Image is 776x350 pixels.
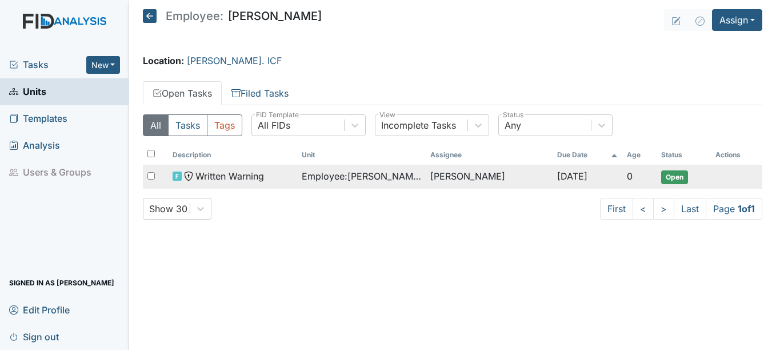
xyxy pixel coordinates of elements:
[207,114,242,136] button: Tags
[143,114,169,136] button: All
[661,170,688,184] span: Open
[168,145,297,165] th: Toggle SortBy
[633,198,654,220] a: <
[706,198,762,220] span: Page
[258,118,290,132] div: All FIDs
[143,55,184,66] strong: Location:
[149,202,187,216] div: Show 30
[143,81,222,105] a: Open Tasks
[9,137,60,154] span: Analysis
[627,170,633,182] span: 0
[143,114,762,220] div: Open Tasks
[553,145,622,165] th: Toggle SortBy
[143,9,322,23] h5: [PERSON_NAME]
[297,145,426,165] th: Toggle SortBy
[426,165,552,189] td: [PERSON_NAME]
[168,114,207,136] button: Tasks
[622,145,657,165] th: Toggle SortBy
[9,301,70,319] span: Edit Profile
[712,9,762,31] button: Assign
[653,198,674,220] a: >
[738,203,755,214] strong: 1 of 1
[505,118,521,132] div: Any
[600,198,633,220] a: First
[557,170,587,182] span: [DATE]
[147,150,155,157] input: Toggle All Rows Selected
[657,145,711,165] th: Toggle SortBy
[222,81,298,105] a: Filed Tasks
[674,198,706,220] a: Last
[86,56,121,74] button: New
[600,198,762,220] nav: task-pagination
[143,114,242,136] div: Type filter
[711,145,762,165] th: Actions
[9,58,86,71] a: Tasks
[187,55,282,66] a: [PERSON_NAME]. ICF
[9,83,46,101] span: Units
[166,10,223,22] span: Employee:
[9,328,59,345] span: Sign out
[9,110,67,128] span: Templates
[195,169,264,183] span: Written Warning
[381,118,456,132] div: Incomplete Tasks
[426,145,552,165] th: Assignee
[302,169,422,183] span: Employee : [PERSON_NAME]
[9,274,114,292] span: Signed in as [PERSON_NAME]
